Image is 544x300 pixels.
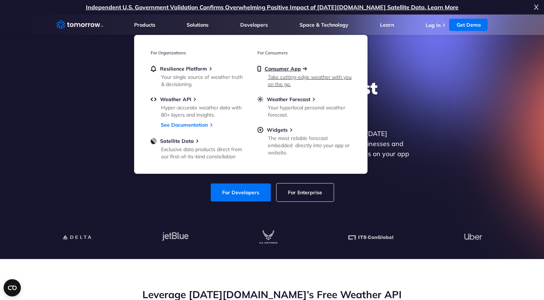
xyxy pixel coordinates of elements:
img: satellite-data-menu.png [151,138,156,144]
a: Log In [425,22,440,28]
div: Take cutting-edge weather with you on the go. [268,73,352,88]
a: WidgetsThe most reliable forecast embedded directly into your app or website. [257,127,351,155]
img: mobile.svg [257,65,261,72]
a: Weather APIHyper-accurate weather data with 80+ layers and insights. [151,96,244,117]
a: Developers [240,22,268,28]
a: See Documentation [161,122,208,128]
a: Solutions [187,22,209,28]
a: Weather ForecastYour hyperlocal personal weather forecast. [257,96,351,117]
h3: For Consumers [257,50,351,55]
a: Independent U.S. Government Validation Confirms Overwhelming Positive Impact of [DATE][DOMAIN_NAM... [86,4,458,11]
img: bell.svg [151,65,156,72]
div: The most reliable forecast embedded directly into your app or website. [268,135,352,156]
span: Widgets [267,127,288,133]
a: Products [134,22,155,28]
p: Get reliable and precise weather data through our free API. Count on [DATE][DOMAIN_NAME] for quic... [133,129,411,169]
div: Exclusive data products direct from our first-of-its-kind constellation [161,146,245,160]
a: For Enterprise [276,183,334,201]
img: sun.svg [257,96,263,103]
h1: Explore the World’s Best Weather API [133,77,411,120]
a: Satellite DataExclusive data products direct from our first-of-its-kind constellation [151,138,244,159]
span: Satellite Data [160,138,194,144]
a: For Developers [211,183,271,201]
div: Your single source of weather truth & decisioning. [161,73,245,88]
a: Resilience PlatformYour single source of weather truth & decisioning. [151,65,244,86]
h3: For Organizations [151,50,244,55]
a: Consumer AppTake cutting-edge weather with you on the go. [257,65,351,86]
span: Consumer App [265,65,301,72]
span: Weather Forecast [267,96,310,103]
a: Space & Technology [300,22,348,28]
a: Learn [380,22,394,28]
button: Open CMP widget [4,279,21,296]
div: Hyper-accurate weather data with 80+ layers and insights. [161,104,245,118]
span: Weather API [160,96,191,103]
img: api.svg [151,96,156,103]
div: Your hyperlocal personal weather forecast. [268,104,352,118]
img: plus-circle.svg [257,127,263,133]
a: Home link [56,19,103,30]
span: Resilience Platform [160,65,207,72]
a: Get Demo [449,19,488,31]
